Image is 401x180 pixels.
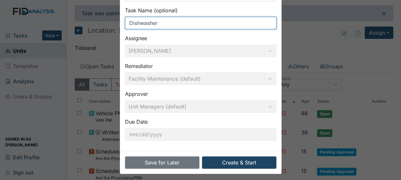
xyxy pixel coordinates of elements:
[125,34,147,42] label: Assignee
[202,156,276,169] button: Create & Start
[125,118,148,126] label: Due Date
[125,6,178,14] label: Task Name (optional)
[125,90,148,98] label: Approver
[125,62,153,70] label: Remediator
[125,156,199,169] button: Save for Later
